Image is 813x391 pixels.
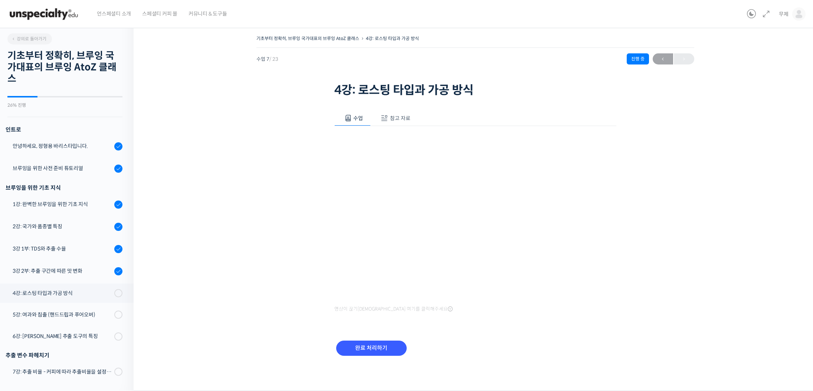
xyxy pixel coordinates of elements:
[11,36,46,42] span: 강의로 돌아가기
[13,164,112,172] div: 브루잉을 위한 사전 준비 튜토리얼
[334,306,453,312] span: 영상이 끊기[DEMOGRAPHIC_DATA] 여기를 클릭해주세요
[390,115,410,122] span: 참고 자료
[13,200,112,208] div: 1강: 완벽한 브루잉을 위한 기초 지식
[6,350,122,360] div: 추출 변수 파헤치기
[13,222,112,231] div: 2강: 국가와 품종별 특징
[353,115,363,122] span: 수업
[779,11,789,17] span: 무제
[256,36,359,41] a: 기초부터 정확히, 브루잉 국가대표의 브루잉 AtoZ 클래스
[256,57,278,62] span: 수업 7
[13,311,112,319] div: 5강: 여과와 침출 (핸드드립과 푸어오버)
[13,332,112,340] div: 6강: [PERSON_NAME] 추출 도구의 특징
[6,125,122,135] h3: 인트로
[6,183,122,193] div: 브루잉을 위한 기초 지식
[13,289,112,297] div: 4강: 로스팅 타입과 가공 방식
[653,54,673,64] span: ←
[269,56,278,62] span: / 23
[7,103,122,107] div: 26% 진행
[13,142,112,150] div: 안녕하세요, 정형용 바리스타입니다.
[336,341,407,356] input: 완료 처리하기
[7,33,52,44] a: 강의로 돌아가기
[334,83,616,97] h1: 4강: 로스팅 타입과 가공 방식
[366,36,419,41] a: 4강: 로스팅 타입과 가공 방식
[13,267,112,275] div: 3강 2부: 추출 구간에 따른 맛 변화
[13,368,112,376] div: 7강: 추출 비율 - 커피에 따라 추출비율을 설정하는 방법
[7,50,122,85] h2: 기초부터 정확히, 브루잉 국가대표의 브루잉 AtoZ 클래스
[627,53,649,64] div: 진행 중
[13,245,112,253] div: 3강 1부: TDS와 추출 수율
[653,53,673,64] a: ←이전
